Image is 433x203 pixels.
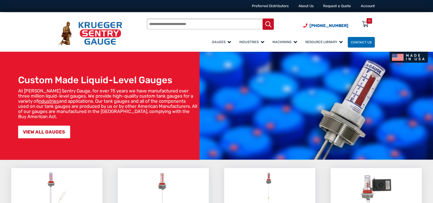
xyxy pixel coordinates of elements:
[302,36,348,48] a: Resource Library
[368,18,370,24] div: 0
[323,4,351,8] a: Request a Quote
[348,37,375,48] a: Contact Us
[303,23,348,29] a: Phone Number (920) 434-8860
[212,40,231,44] span: Gauges
[252,4,289,8] a: Preferred Distributors
[272,40,297,44] span: Machining
[351,40,372,44] span: Contact Us
[18,126,70,138] a: VIEW ALL GAUGES
[239,40,264,44] span: Industries
[309,23,348,28] span: [PHONE_NUMBER]
[236,36,269,48] a: Industries
[200,52,433,160] img: bg_hero_bannerksentry
[305,40,343,44] span: Resource Library
[361,4,375,8] a: Account
[39,98,59,104] a: industries
[18,88,197,119] p: At [PERSON_NAME] Sentry Gauge, for over 75 years we have manufactured over three million liquid-l...
[209,36,236,48] a: Gauges
[390,52,428,63] img: Made In USA
[59,22,122,45] img: Krueger Sentry Gauge
[298,4,314,8] a: About Us
[269,36,302,48] a: Machining
[18,75,197,86] h1: Custom Made Liquid-Level Gauges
